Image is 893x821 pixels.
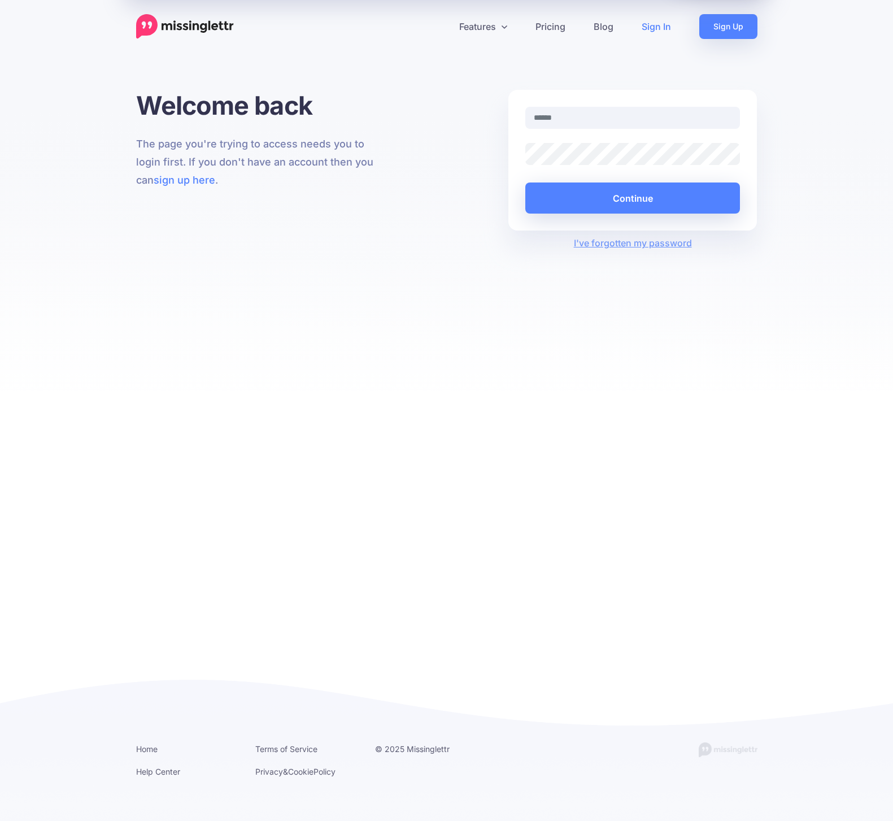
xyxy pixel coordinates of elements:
li: & Policy [255,764,358,779]
a: sign up here [154,174,215,186]
a: Sign Up [699,14,757,39]
a: I've forgotten my password [574,237,692,249]
a: Sign In [628,14,685,39]
p: The page you're trying to access needs you to login first. If you don't have an account then you ... [136,135,385,189]
a: Blog [580,14,628,39]
a: Features [445,14,521,39]
a: Privacy [255,767,283,776]
li: © 2025 Missinglettr [375,742,478,756]
a: Cookie [288,767,313,776]
h1: Welcome back [136,90,385,121]
a: Help Center [136,767,180,776]
a: Terms of Service [255,744,317,754]
a: Home [136,744,158,754]
a: Pricing [521,14,580,39]
button: Continue [525,183,740,214]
